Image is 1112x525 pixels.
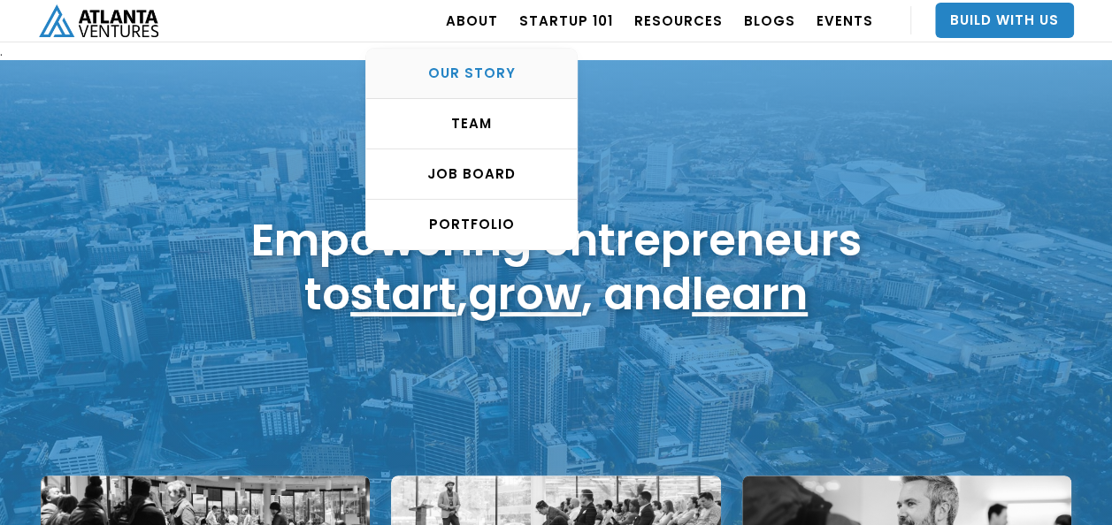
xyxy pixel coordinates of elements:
div: TEAM [366,115,577,133]
div: Job Board [366,165,577,183]
a: grow [468,262,581,325]
a: learn [692,262,808,325]
a: Build With Us [935,3,1074,38]
div: PORTFOLIO [366,216,577,233]
a: PORTFOLIO [366,200,577,249]
h1: Empowering entrepreneurs to , , and [251,213,862,321]
a: Job Board [366,149,577,200]
a: start [350,262,456,325]
a: TEAM [366,99,577,149]
a: OUR STORY [366,49,577,99]
div: OUR STORY [366,65,577,82]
